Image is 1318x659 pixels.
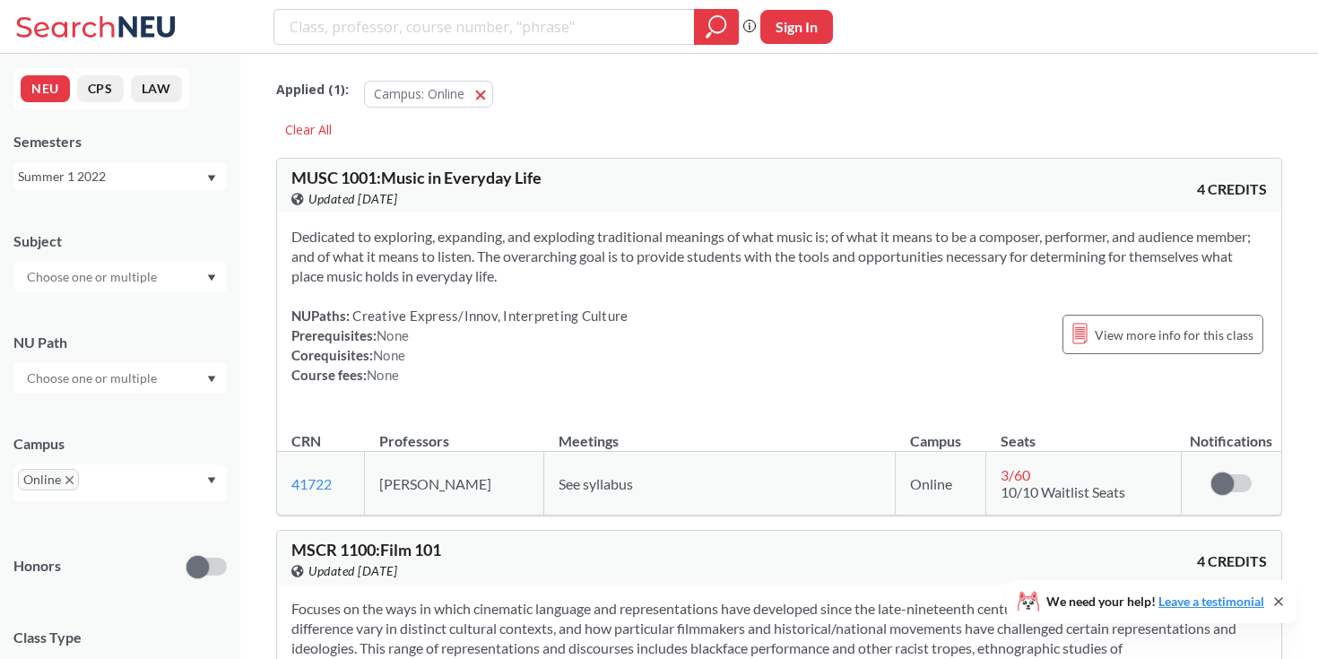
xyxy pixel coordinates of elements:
[374,85,464,102] span: Campus: Online
[1197,551,1267,571] span: 4 CREDITS
[986,413,1181,452] th: Seats
[288,12,681,42] input: Class, professor, course number, "phrase"
[1197,179,1267,199] span: 4 CREDITS
[706,14,727,39] svg: magnifying glass
[350,308,628,324] span: Creative Express/Innov, Interpreting Culture
[21,75,70,102] button: NEU
[276,80,349,100] span: Applied ( 1 ):
[308,189,397,209] span: Updated [DATE]
[1158,594,1264,609] a: Leave a testimonial
[308,561,397,581] span: Updated [DATE]
[13,132,227,152] div: Semesters
[544,413,896,452] th: Meetings
[1001,483,1125,500] span: 10/10 Waitlist Seats
[131,75,182,102] button: LAW
[367,367,399,383] span: None
[1001,466,1030,483] span: 3 / 60
[291,475,332,492] a: 41722
[365,452,544,516] td: [PERSON_NAME]
[291,228,1251,284] span: Dedicated to exploring, expanding, and exploding traditional meanings of what music is; of what i...
[291,431,321,451] div: CRN
[13,162,227,191] div: Summer 1 2022Dropdown arrow
[207,274,216,282] svg: Dropdown arrow
[18,167,205,186] div: Summer 1 2022
[1046,595,1264,608] span: We need your help!
[1181,413,1281,452] th: Notifications
[694,9,739,45] div: magnifying glass
[207,175,216,182] svg: Dropdown arrow
[207,376,216,383] svg: Dropdown arrow
[377,327,409,343] span: None
[13,333,227,352] div: NU Path
[1095,324,1253,346] span: View more info for this class
[291,306,628,385] div: NUPaths: Prerequisites: Corequisites: Course fees:
[364,81,493,108] button: Campus: Online
[13,628,227,647] span: Class Type
[18,266,169,288] input: Choose one or multiple
[13,556,61,577] p: Honors
[291,168,542,187] span: MUSC 1001 : Music in Everyday Life
[373,347,405,363] span: None
[276,117,341,143] div: Clear All
[77,75,124,102] button: CPS
[207,477,216,484] svg: Dropdown arrow
[291,540,441,559] span: MSCR 1100 : Film 101
[65,476,74,484] svg: X to remove pill
[18,368,169,389] input: Choose one or multiple
[13,363,227,394] div: Dropdown arrow
[13,434,227,454] div: Campus
[559,475,633,492] span: See syllabus
[13,262,227,292] div: Dropdown arrow
[365,413,544,452] th: Professors
[13,464,227,501] div: OnlineX to remove pillDropdown arrow
[896,452,986,516] td: Online
[896,413,986,452] th: Campus
[13,231,227,251] div: Subject
[760,10,833,44] button: Sign In
[18,469,79,490] span: OnlineX to remove pill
